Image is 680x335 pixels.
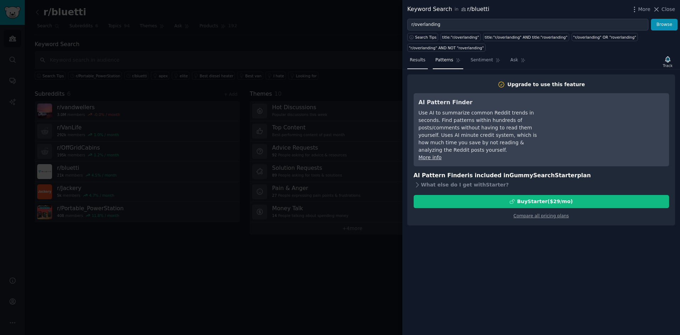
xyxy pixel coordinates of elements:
[419,155,442,160] a: More info
[414,171,669,180] h3: AI Pattern Finder is included in plan
[414,195,669,208] button: BuyStarter($29/mo)
[661,54,675,69] button: Track
[433,55,463,69] a: Patterns
[471,57,493,63] span: Sentiment
[653,6,675,13] button: Close
[454,6,458,13] span: in
[508,55,528,69] a: Ask
[508,81,585,88] div: Upgrade to use this feature
[442,35,479,40] div: title:"r/overlanding"
[483,33,569,41] a: title:"r/overlanding" AND title:"roverlanding"
[651,19,678,31] button: Browse
[558,98,664,151] iframe: YouTube video player
[419,109,548,154] div: Use AI to summarize common Reddit trends in seconds. Find patterns within hundreds of posts/comme...
[509,172,577,179] span: GummySearch Starter
[407,55,428,69] a: Results
[662,6,675,13] span: Close
[514,213,569,218] a: Compare all pricing plans
[415,35,437,40] span: Search Tips
[407,44,486,52] a: "r/overlanding" AND NOT "roverlanding"
[407,5,489,14] div: Keyword Search r/bluetti
[468,55,503,69] a: Sentiment
[638,6,651,13] span: More
[409,45,484,50] div: "r/overlanding" AND NOT "roverlanding"
[510,57,518,63] span: Ask
[435,57,453,63] span: Patterns
[663,63,673,68] div: Track
[441,33,481,41] a: title:"r/overlanding"
[407,33,438,41] button: Search Tips
[484,35,567,40] div: title:"r/overlanding" AND title:"roverlanding"
[573,35,636,40] div: "r/overlanding" OR "roverlanding"
[631,6,651,13] button: More
[410,57,425,63] span: Results
[419,98,548,107] h3: AI Pattern Finder
[517,198,573,205] div: Buy Starter ($ 29 /mo )
[407,19,648,31] input: Try a keyword related to your business
[414,180,669,190] div: What else do I get with Starter ?
[572,33,638,41] a: "r/overlanding" OR "roverlanding"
